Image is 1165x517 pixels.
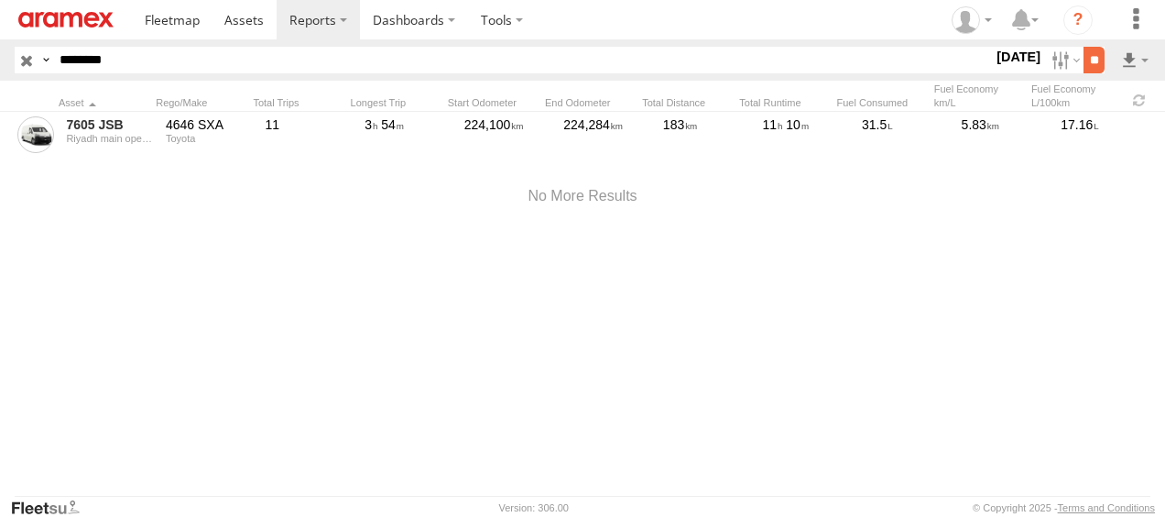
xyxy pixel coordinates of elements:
label: Search Query [38,47,53,73]
div: Longest Trip [351,96,441,109]
div: L/100km [1031,96,1121,109]
div: 11 [263,114,355,156]
div: End Odometer [545,96,635,109]
span: 54 [381,117,404,132]
div: Toyota [166,133,253,144]
div: Fatimah Alqatari [945,6,998,34]
span: 10 [786,117,809,132]
div: 4646 SXA [166,116,253,133]
div: Click to Sort [59,96,148,109]
div: Start Odometer [448,96,538,109]
div: Rego/Make [156,96,245,109]
div: Fuel Economy [934,82,1024,109]
i: ? [1063,5,1093,35]
div: Fuel Consumed [837,96,927,109]
div: Total Runtime [739,96,829,109]
div: 224,100 [462,114,554,156]
label: Export results as... [1119,47,1150,73]
div: 224,284 [561,114,653,156]
div: 31.5 [859,114,952,156]
div: Version: 306.00 [499,502,569,513]
div: Total Distance [642,96,732,109]
span: 11 [762,117,782,132]
div: 17.16 [1058,114,1150,156]
img: aramex-logo.svg [18,12,114,27]
a: View Asset Details [17,116,54,153]
div: © Copyright 2025 - [973,502,1155,513]
span: 3 [365,117,377,132]
label: [DATE] [993,47,1044,67]
a: Visit our Website [10,499,94,517]
div: Total Trips [253,96,343,109]
div: 183 [660,114,753,156]
a: 7605 JSB [66,116,153,133]
label: Search Filter Options [1044,47,1083,73]
div: km/L [934,96,1024,109]
div: Fuel Economy [1031,82,1121,109]
span: Refresh [1128,92,1150,109]
div: Riyadh main operations [66,133,153,144]
div: 5.83 [959,114,1051,156]
a: Terms and Conditions [1058,502,1155,513]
